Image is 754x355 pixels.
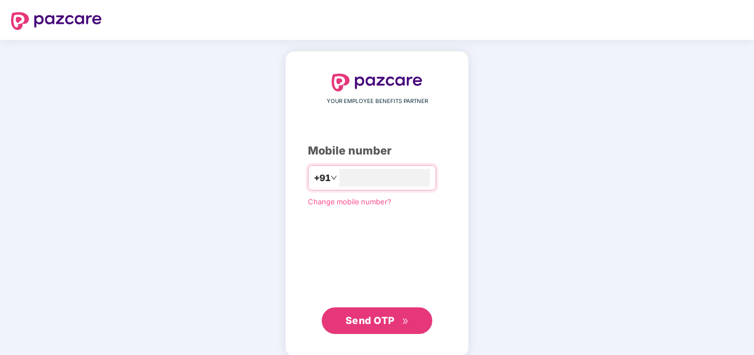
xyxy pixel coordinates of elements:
[322,307,432,334] button: Send OTPdouble-right
[11,12,102,30] img: logo
[327,97,428,106] span: YOUR EMPLOYEE BENEFITS PARTNER
[332,74,422,91] img: logo
[308,142,446,160] div: Mobile number
[331,174,337,181] span: down
[402,318,409,325] span: double-right
[345,315,395,326] span: Send OTP
[308,197,391,206] a: Change mobile number?
[314,171,331,185] span: +91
